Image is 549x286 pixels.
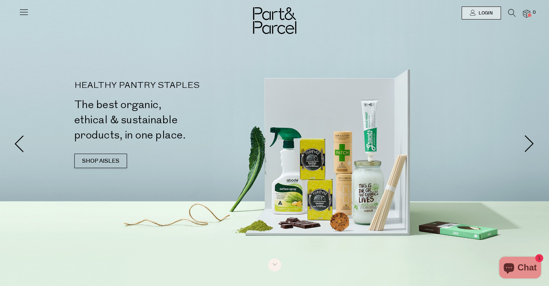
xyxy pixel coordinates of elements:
[253,7,296,34] img: Part&Parcel
[74,97,278,143] h2: The best organic, ethical & sustainable products, in one place.
[74,81,278,90] p: HEALTHY PANTRY STAPLES
[462,7,501,20] a: Login
[497,257,543,280] inbox-online-store-chat: Shopify online store chat
[523,10,530,17] a: 0
[531,9,537,16] span: 0
[74,154,127,168] a: SHOP AISLES
[477,10,493,16] span: Login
